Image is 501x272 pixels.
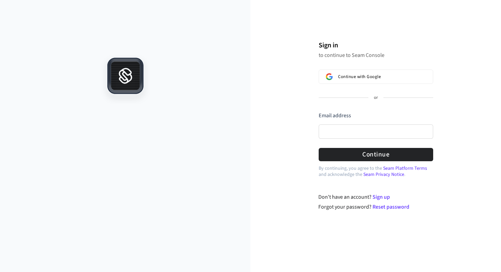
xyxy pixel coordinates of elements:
span: Continue with Google [338,74,381,79]
p: By continuing, you agree to the and acknowledge the . [319,165,433,178]
p: to continue to Seam Console [319,52,433,59]
a: Sign up [373,193,390,201]
button: Continue [319,148,433,161]
label: Email address [319,112,351,119]
div: Don't have an account? [318,193,433,201]
h1: Sign in [319,40,433,50]
a: Reset password [373,203,409,211]
img: Sign in with Google [326,73,333,80]
div: Forgot your password? [318,203,433,211]
a: Seam Privacy Notice [363,171,404,178]
p: or [374,95,378,101]
button: Sign in with GoogleContinue with Google [319,70,433,84]
a: Seam Platform Terms [383,165,427,172]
